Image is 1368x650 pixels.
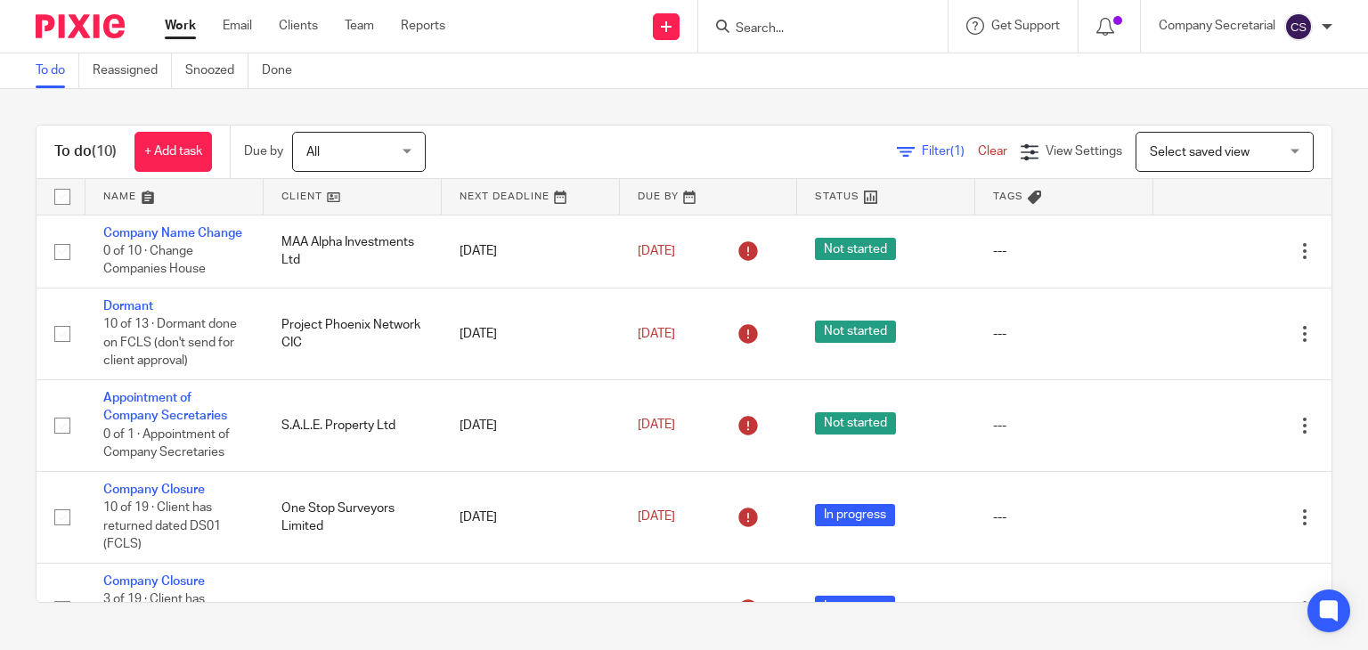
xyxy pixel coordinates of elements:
[134,132,212,172] a: + Add task
[54,142,117,161] h1: To do
[264,471,442,563] td: One Stop Surveyors Limited
[103,483,205,496] a: Company Closure
[978,145,1007,158] a: Clear
[185,53,248,88] a: Snoozed
[638,328,675,340] span: [DATE]
[103,392,227,422] a: Appointment of Company Secretaries
[103,245,206,276] span: 0 of 10 · Change Companies House
[306,146,320,158] span: All
[815,238,896,260] span: Not started
[815,504,895,526] span: In progress
[638,511,675,524] span: [DATE]
[442,471,620,563] td: [DATE]
[922,145,978,158] span: Filter
[262,53,305,88] a: Done
[815,596,895,618] span: In progress
[244,142,283,160] p: Due by
[993,325,1136,343] div: ---
[638,245,675,257] span: [DATE]
[815,321,896,343] span: Not started
[92,144,117,158] span: (10)
[103,227,242,240] a: Company Name Change
[1150,146,1250,158] span: Select saved view
[345,17,374,35] a: Team
[1046,145,1122,158] span: View Settings
[165,17,196,35] a: Work
[993,600,1136,618] div: ---
[1284,12,1313,41] img: svg%3E
[991,20,1060,32] span: Get Support
[36,53,79,88] a: To do
[36,14,125,38] img: Pixie
[103,428,230,459] span: 0 of 1 · Appointment of Company Secretaries
[401,17,445,35] a: Reports
[279,17,318,35] a: Clients
[103,575,205,588] a: Company Closure
[264,380,442,472] td: S.A.L.E. Property Ltd
[1159,17,1275,35] p: Company Secretarial
[442,288,620,379] td: [DATE]
[264,288,442,379] td: Project Phoenix Network CIC
[638,419,675,432] span: [DATE]
[993,417,1136,435] div: ---
[93,53,172,88] a: Reassigned
[264,215,442,288] td: MAA Alpha Investments Ltd
[815,412,896,435] span: Not started
[223,17,252,35] a: Email
[734,21,894,37] input: Search
[950,145,965,158] span: (1)
[442,380,620,472] td: [DATE]
[103,593,221,642] span: 3 of 19 · Client has returned dated DS01 (FCLS)
[103,319,237,368] span: 10 of 13 · Dormant done on FCLS (don't send for client approval)
[103,501,221,550] span: 10 of 19 · Client has returned dated DS01 (FCLS)
[103,300,153,313] a: Dormant
[993,242,1136,260] div: ---
[993,508,1136,526] div: ---
[442,215,620,288] td: [DATE]
[993,191,1023,201] span: Tags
